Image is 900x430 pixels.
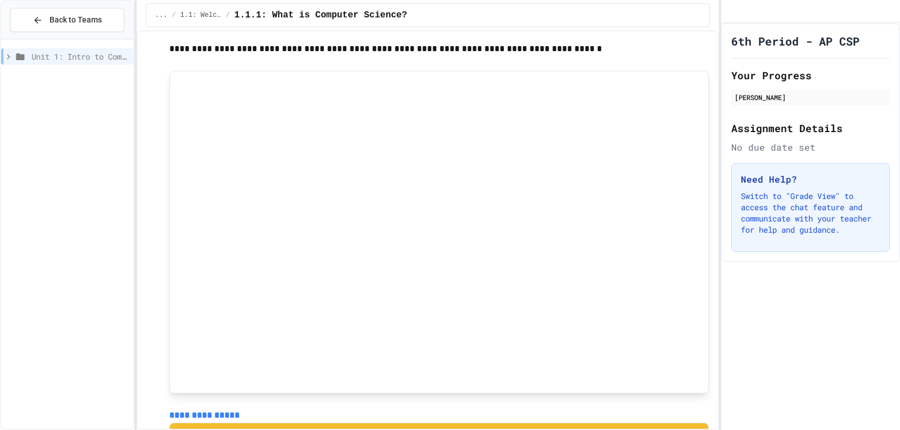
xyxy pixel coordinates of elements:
p: Switch to "Grade View" to access the chat feature and communicate with your teacher for help and ... [741,191,880,236]
span: Unit 1: Intro to Computer Science [31,51,129,62]
span: 1.1.1: What is Computer Science? [235,8,407,22]
span: / [172,11,175,20]
span: 1.1: Welcome to Computer Science [181,11,222,20]
span: Back to Teams [49,14,102,26]
div: No due date set [731,141,890,154]
div: [PERSON_NAME] [735,92,886,102]
h3: Need Help? [741,173,880,186]
button: Back to Teams [10,8,124,32]
h2: Assignment Details [731,120,890,136]
span: ... [155,11,168,20]
span: / [226,11,229,20]
h1: 6th Period - AP CSP [731,33,859,49]
h2: Your Progress [731,67,890,83]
